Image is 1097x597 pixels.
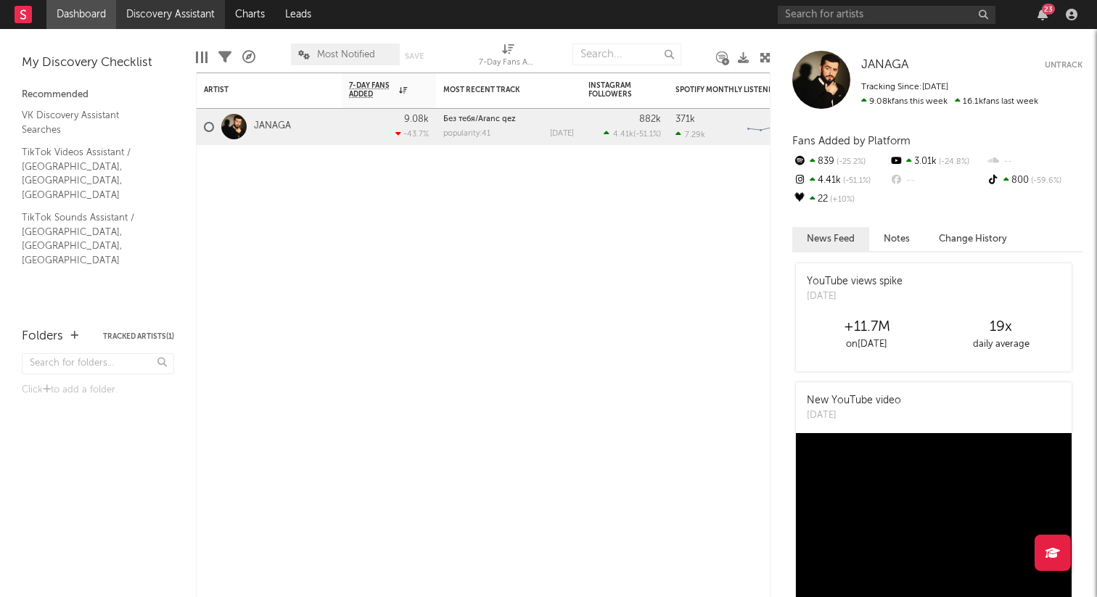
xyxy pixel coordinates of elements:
a: Без тебя/Aranc qez [443,115,516,123]
input: Search for artists [778,6,995,24]
span: -24.8 % [937,158,969,166]
div: Без тебя/Aranc qez [443,115,574,123]
button: News Feed [792,227,869,251]
div: -- [986,152,1082,171]
div: [DATE] [807,408,901,423]
div: Edit Columns [196,36,208,78]
div: +11.7M [800,318,934,336]
a: JANAGA [254,120,291,133]
div: Click to add a folder. [22,382,174,399]
span: -51.1 % [636,131,659,139]
div: -- [889,171,985,190]
div: 4.41k [792,171,889,190]
a: TikTok Sounds Assistant / [GEOGRAPHIC_DATA], [GEOGRAPHIC_DATA], [GEOGRAPHIC_DATA] [22,210,160,268]
div: [DATE] [550,130,574,138]
a: JANAGA [861,58,908,73]
span: 9.08k fans this week [861,97,948,106]
div: Artist [204,86,313,94]
div: 9.08k [404,115,429,124]
div: 19 x [934,318,1068,336]
div: -43.7 % [395,129,429,139]
div: Most Recent Track [443,86,552,94]
div: 7-Day Fans Added (7-Day Fans Added) [479,54,537,72]
div: [DATE] [807,289,903,304]
input: Search... [572,44,681,65]
span: 7-Day Fans Added [349,81,395,99]
div: Recommended [22,86,174,104]
div: 839 [792,152,889,171]
span: Most Notified [317,50,375,59]
button: 23 [1038,9,1048,20]
span: -59.6 % [1029,177,1061,185]
div: popularity: 41 [443,130,490,138]
div: daily average [934,336,1068,353]
div: Folders [22,328,63,345]
div: ( ) [604,129,661,139]
div: Filters [218,36,231,78]
input: Search for folders... [22,353,174,374]
span: 16.1k fans last week [861,97,1038,106]
div: 882k [639,115,661,124]
div: on [DATE] [800,336,934,353]
button: Tracked Artists(1) [103,333,174,340]
div: Instagram Followers [588,81,639,99]
div: New YouTube video [807,393,901,408]
svg: Chart title [741,109,806,145]
div: 7-Day Fans Added (7-Day Fans Added) [479,36,537,78]
span: -25.2 % [834,158,866,166]
span: Fans Added by Platform [792,136,911,147]
div: 23 [1042,4,1055,15]
span: 4.41k [613,131,633,139]
div: 3.01k [889,152,985,171]
span: +10 % [828,196,855,204]
span: -51.1 % [841,177,871,185]
a: VK Discovery Assistant Searches [22,107,160,137]
button: Untrack [1045,58,1082,73]
button: Change History [924,227,1022,251]
div: Spotify Monthly Listeners [675,86,784,94]
span: Tracking Since: [DATE] [861,83,948,91]
div: 7.29k [675,130,705,139]
span: JANAGA [861,59,908,71]
a: TikTok Videos Assistant / [GEOGRAPHIC_DATA], [GEOGRAPHIC_DATA], [GEOGRAPHIC_DATA] [22,144,160,202]
div: 22 [792,190,889,209]
button: Save [405,52,424,60]
div: 371k [675,115,695,124]
div: My Discovery Checklist [22,54,174,72]
div: A&R Pipeline [242,36,255,78]
div: 800 [986,171,1082,190]
div: YouTube views spike [807,274,903,289]
button: Notes [869,227,924,251]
